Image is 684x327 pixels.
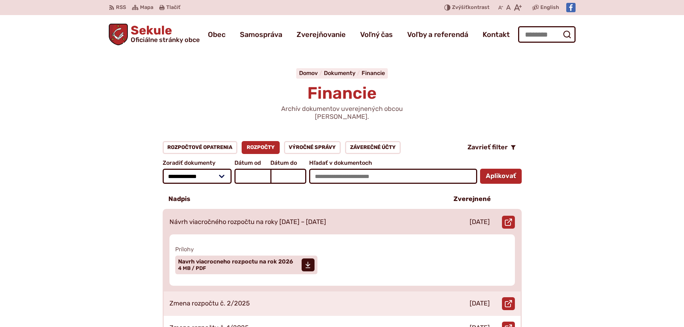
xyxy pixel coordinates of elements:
[270,169,306,184] input: Dátum do
[480,169,522,184] button: Aplikovať
[324,70,362,76] a: Dokumenty
[467,144,508,151] span: Zavrieť filter
[307,83,377,103] span: Financie
[360,24,393,45] a: Voľný čas
[453,195,491,203] p: Zverejnené
[284,141,341,154] a: Výročné správy
[407,24,468,45] a: Voľby a referendá
[345,141,401,154] a: Záverečné účty
[362,70,385,76] a: Financie
[163,141,238,154] a: Rozpočtové opatrenia
[128,24,200,43] span: Sekule
[178,265,206,271] span: 4 MB / PDF
[452,5,489,11] span: kontrast
[109,24,128,45] img: Prejsť na domovskú stránku
[163,160,232,166] span: Zoradiť dokumenty
[168,195,190,203] p: Nadpis
[131,37,200,43] span: Oficiálne stránky obce
[299,70,318,76] span: Domov
[169,300,250,308] p: Zmena rozpočtu č. 2/2025
[256,105,428,121] p: Archív dokumentov uverejnených obcou [PERSON_NAME].
[208,24,225,45] a: Obec
[309,169,477,184] input: Hľadať v dokumentoch
[234,169,270,184] input: Dátum od
[242,141,280,154] a: Rozpočty
[270,160,306,166] span: Dátum do
[166,5,180,11] span: Tlačiť
[163,169,232,184] select: Zoradiť dokumenty
[452,4,468,10] span: Zvýšiť
[324,70,355,76] span: Dokumenty
[462,141,522,154] button: Zavrieť filter
[297,24,346,45] a: Zverejňovanie
[175,256,317,274] a: Navrh viacrocneho rozpoctu na rok 2026 4 MB / PDF
[234,160,270,166] span: Dátum od
[299,70,324,76] a: Domov
[178,259,293,265] span: Navrh viacrocneho rozpoctu na rok 2026
[539,3,560,12] a: English
[309,160,477,166] span: Hľadať v dokumentoch
[470,218,490,226] p: [DATE]
[470,300,490,308] p: [DATE]
[116,3,126,12] span: RSS
[169,218,326,226] p: Návrh viacročného rozpočtu na roky [DATE] – [DATE]
[175,246,509,253] span: Prílohy
[483,24,510,45] a: Kontakt
[566,3,576,12] img: Prejsť na Facebook stránku
[109,24,200,45] a: Logo Sekule, prejsť na domovskú stránku.
[140,3,153,12] span: Mapa
[540,3,559,12] span: English
[240,24,282,45] a: Samospráva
